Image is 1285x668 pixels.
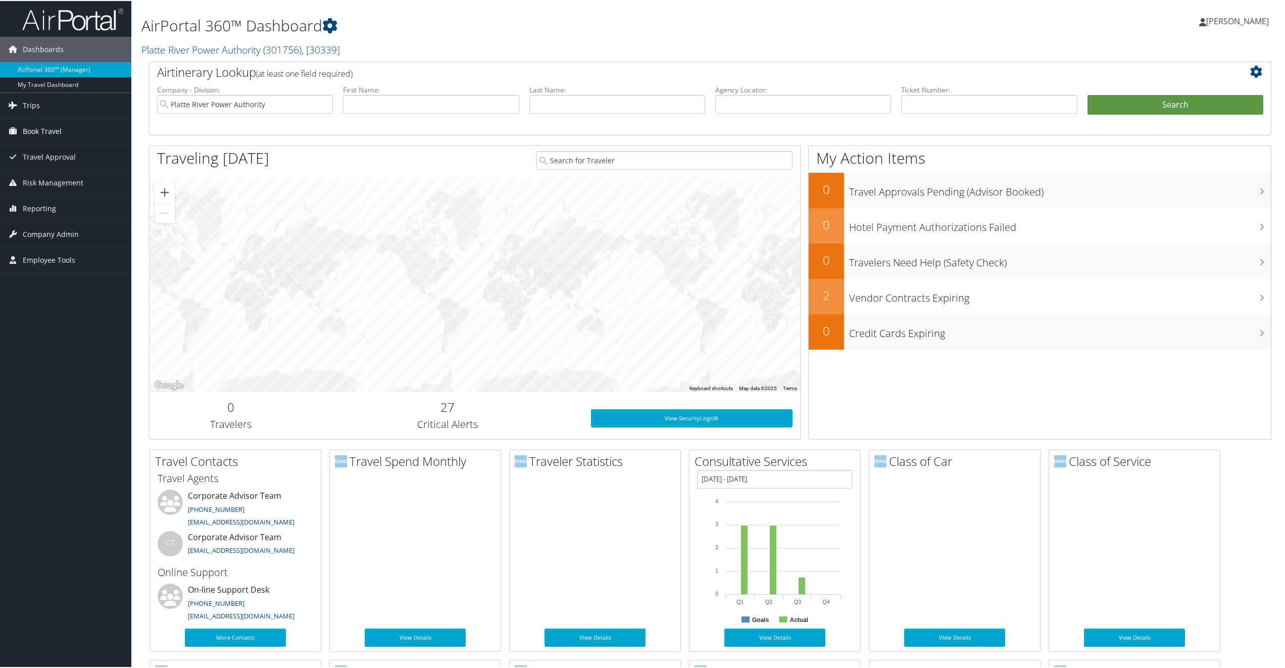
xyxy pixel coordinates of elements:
a: [EMAIL_ADDRESS][DOMAIN_NAME] [188,516,294,526]
li: Corporate Advisor Team [153,489,318,530]
img: airportal-logo.png [22,7,123,30]
button: Search [1088,94,1263,114]
span: Reporting [23,195,56,220]
a: View Details [365,628,466,646]
label: First Name: [343,84,519,94]
button: Keyboard shortcuts [689,384,733,391]
h3: Credit Cards Expiring [849,320,1271,340]
h2: Travel Contacts [155,452,321,469]
span: Trips [23,92,40,117]
img: domo-logo.png [335,454,347,466]
a: 0Credit Cards Expiring [809,313,1271,349]
span: Company Admin [23,221,79,246]
tspan: 2 [715,543,718,549]
span: Employee Tools [23,247,75,272]
div: CT [158,530,183,555]
a: 0Travelers Need Help (Safety Check) [809,243,1271,278]
text: Q1 [736,598,744,604]
span: , [ 30339 ] [302,42,340,56]
tspan: 4 [715,497,718,503]
input: Search for Traveler [536,150,793,169]
h2: 0 [157,398,305,415]
h2: Traveler Statistics [515,452,680,469]
h2: 0 [809,180,844,197]
a: 0Hotel Payment Authorizations Failed [809,207,1271,243]
img: domo-logo.png [874,454,886,466]
a: Open this area in Google Maps (opens a new window) [152,378,185,391]
h2: Consultative Services [695,452,860,469]
span: ( 301756 ) [263,42,302,56]
h3: Travel Approvals Pending (Advisor Booked) [849,179,1271,198]
h2: Travel Spend Monthly [335,452,501,469]
span: Map data ©2025 [739,385,777,390]
h1: My Action Items [809,147,1271,168]
h3: Travelers [157,416,305,431]
a: [EMAIL_ADDRESS][DOMAIN_NAME] [188,610,294,619]
label: Agency Locator: [715,84,891,94]
a: [PHONE_NUMBER] [188,598,244,607]
tspan: 1 [715,566,718,572]
a: View Details [724,628,825,646]
label: Ticket Number: [901,84,1077,94]
a: Terms (opens in new tab) [783,385,797,390]
a: Platte River Power Authority [141,42,340,56]
text: Q2 [765,598,773,604]
span: (at least one field required) [256,67,353,78]
span: Risk Management [23,169,83,195]
h3: Online Support [158,564,313,579]
li: On-line Support Desk [153,583,318,624]
img: domo-logo.png [515,454,527,466]
span: Travel Approval [23,144,76,169]
label: Company - Division: [157,84,333,94]
a: View Details [904,628,1005,646]
li: Corporate Advisor Team [153,530,318,563]
h2: 0 [809,321,844,339]
a: View SecurityLogic® [591,408,793,426]
img: Google [152,378,185,391]
tspan: 3 [715,520,718,526]
tspan: 0 [715,590,718,596]
a: [PHONE_NUMBER] [188,504,244,513]
h3: Hotel Payment Authorizations Failed [849,214,1271,233]
a: View Details [1084,628,1185,646]
h1: AirPortal 360™ Dashboard [141,14,900,35]
a: 2Vendor Contracts Expiring [809,278,1271,313]
h3: Travel Agents [158,470,313,485]
h2: 27 [320,398,576,415]
h2: Airtinerary Lookup [157,63,1170,80]
h3: Travelers Need Help (Safety Check) [849,250,1271,269]
text: Goals [752,615,769,623]
h1: Traveling [DATE] [157,147,269,168]
img: domo-logo.png [1054,454,1066,466]
h2: 2 [809,286,844,303]
a: View Details [545,628,646,646]
a: [EMAIL_ADDRESS][DOMAIN_NAME] [188,545,294,554]
h2: Class of Service [1054,452,1220,469]
button: Zoom in [155,181,175,202]
span: [PERSON_NAME] [1206,15,1269,26]
button: Zoom out [155,202,175,222]
h2: 0 [809,215,844,232]
label: Last Name: [529,84,705,94]
text: Q3 [794,598,802,604]
text: Actual [789,615,808,623]
a: [PERSON_NAME] [1199,5,1279,35]
h3: Vendor Contracts Expiring [849,285,1271,304]
h3: Critical Alerts [320,416,576,431]
span: Book Travel [23,118,62,143]
h2: 0 [809,251,844,268]
a: 0Travel Approvals Pending (Advisor Booked) [809,172,1271,207]
span: Dashboards [23,36,64,61]
a: More Contacts [185,628,286,646]
h2: Class of Car [874,452,1040,469]
text: Q4 [822,598,830,604]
